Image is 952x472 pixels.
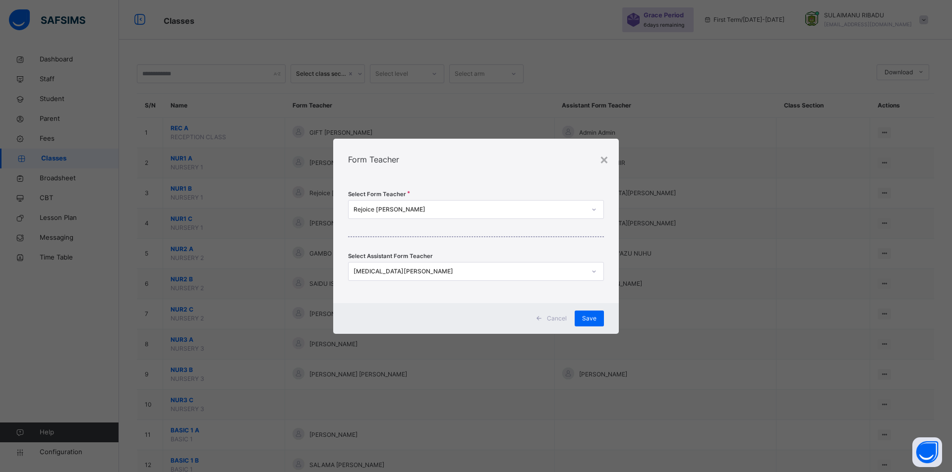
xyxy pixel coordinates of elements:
[348,252,433,261] span: Select Assistant Form Teacher
[599,149,609,169] div: ×
[354,205,586,214] div: Rejoice [PERSON_NAME]
[354,267,586,276] div: [MEDICAL_DATA][PERSON_NAME]
[348,155,399,164] span: Form Teacher
[547,314,567,323] span: Cancel
[582,314,596,323] span: Save
[348,190,406,199] span: Select Form Teacher
[912,437,942,467] button: Open asap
